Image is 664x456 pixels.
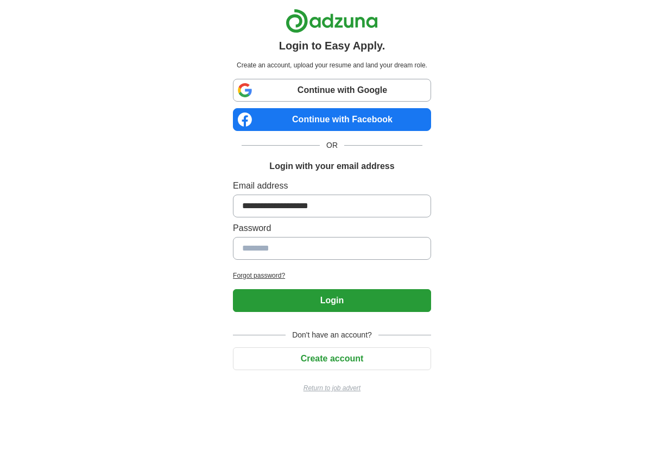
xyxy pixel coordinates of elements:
[233,79,431,102] a: Continue with Google
[269,160,394,173] h1: Login with your email address
[233,271,431,280] a: Forgot password?
[233,222,431,235] label: Password
[233,383,431,393] a: Return to job advert
[286,329,378,341] span: Don't have an account?
[233,179,431,192] label: Email address
[233,289,431,312] button: Login
[235,60,429,70] p: Create an account, upload your resume and land your dream role.
[279,38,385,54] h1: Login to Easy Apply.
[286,9,378,33] img: Adzuna logo
[320,140,344,151] span: OR
[233,354,431,363] a: Create account
[233,347,431,370] button: Create account
[233,108,431,131] a: Continue with Facebook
